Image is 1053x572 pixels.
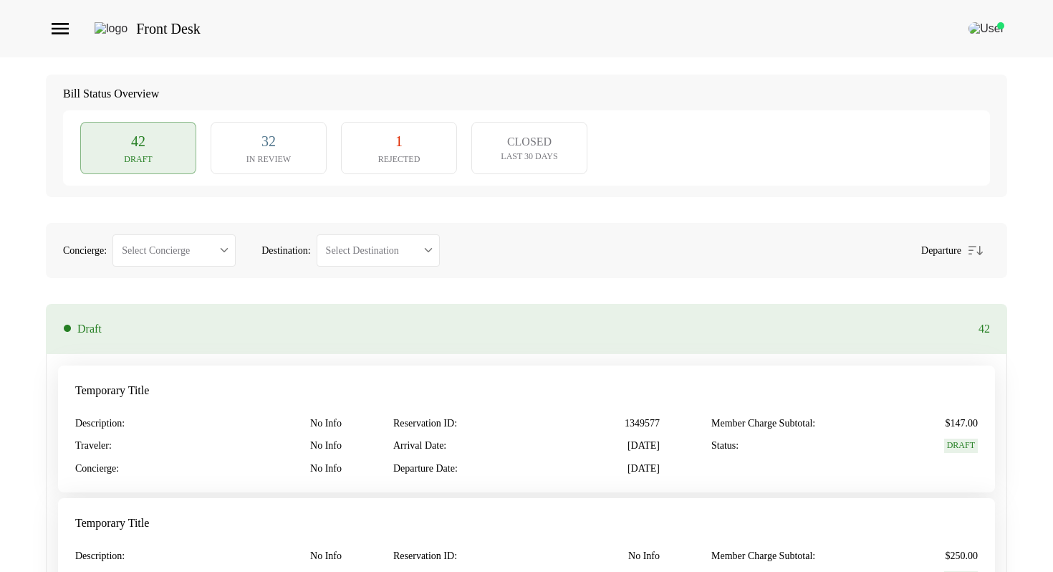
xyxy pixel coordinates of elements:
img: User [968,22,1004,35]
span: In Review [246,154,291,164]
span: Draft [77,321,102,337]
span: No Info [310,462,342,476]
span: Member Charge Subtotal : [711,416,815,431]
span: Rejected [378,154,420,164]
span: Front Desk [136,19,200,39]
span: Reservation ID : [393,549,457,563]
span: 42 [131,131,145,151]
span: CLOSED [507,135,552,148]
button: CLOSEDLast 30 Days [471,122,587,173]
span: $147.00 [946,416,979,431]
span: Member Charge Subtotal : [711,549,815,563]
button: 32In Review [211,122,327,173]
span: Traveler : [75,439,112,453]
span: Status : [711,439,739,453]
span: Concierge : [63,244,107,258]
span: 1349577 [625,416,660,431]
span: Reservation ID : [393,416,457,431]
span: Arrival Date : [393,439,446,453]
span: 32 [261,131,276,151]
span: Concierge : [75,462,119,476]
span: Departure [921,244,961,258]
span: Temporary Title [75,383,149,399]
span: Description : [75,549,125,563]
img: logo [95,22,128,35]
button: Temporary TitleDescription:No InfoTraveler:No InfoConcierge:No InfoReservation ID:1349577Arrival ... [58,366,995,492]
span: Description : [75,416,125,431]
span: 1 [395,131,403,151]
button: 1Rejected [341,122,457,173]
span: Select Concierge [122,245,190,256]
span: Temporary Title [75,515,149,531]
span: No Info [628,549,660,563]
span: Draft [124,154,152,164]
span: Destination : [261,244,310,258]
span: [DATE] [628,439,660,453]
span: 42 [107,321,990,337]
span: Bill Status Overview [63,86,990,102]
button: 42Draft [80,122,196,173]
span: [DATE] [628,462,660,476]
span: Select Destination [326,245,399,256]
span: Departure Date : [393,462,458,476]
span: Draft [944,439,978,453]
span: No Info [310,439,342,453]
span: $250.00 [946,549,979,563]
span: Last 30 Days [501,151,557,161]
span: No Info [310,549,342,563]
span: No Info [310,416,342,431]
